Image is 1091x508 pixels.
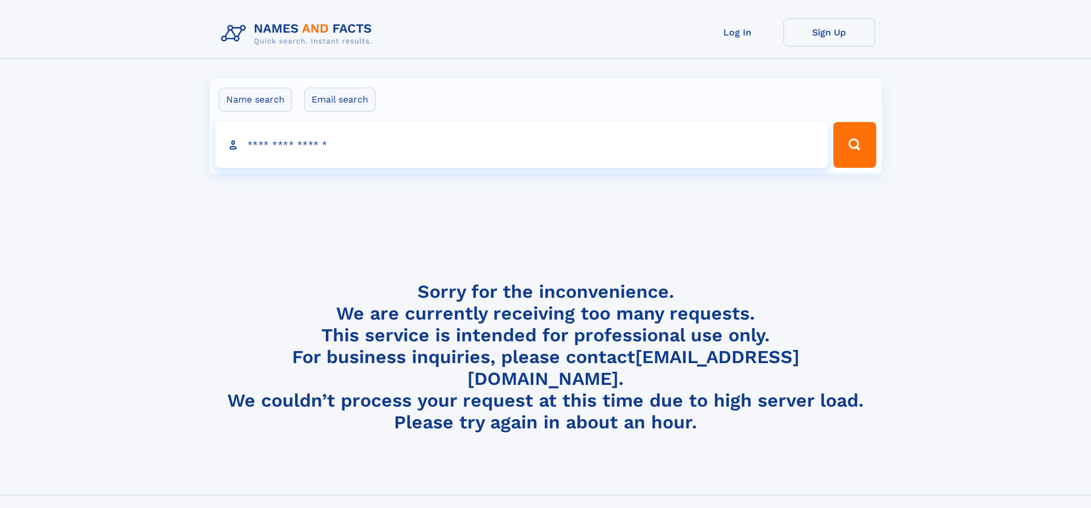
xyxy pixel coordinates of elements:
[216,281,875,434] h4: Sorry for the inconvenience. We are currently receiving too many requests. This service is intend...
[216,18,381,49] img: Logo Names and Facts
[215,122,829,168] input: search input
[467,346,799,389] a: [EMAIL_ADDRESS][DOMAIN_NAME]
[304,88,376,112] label: Email search
[692,18,783,46] a: Log In
[783,18,875,46] a: Sign Up
[833,122,876,168] button: Search Button
[219,88,292,112] label: Name search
